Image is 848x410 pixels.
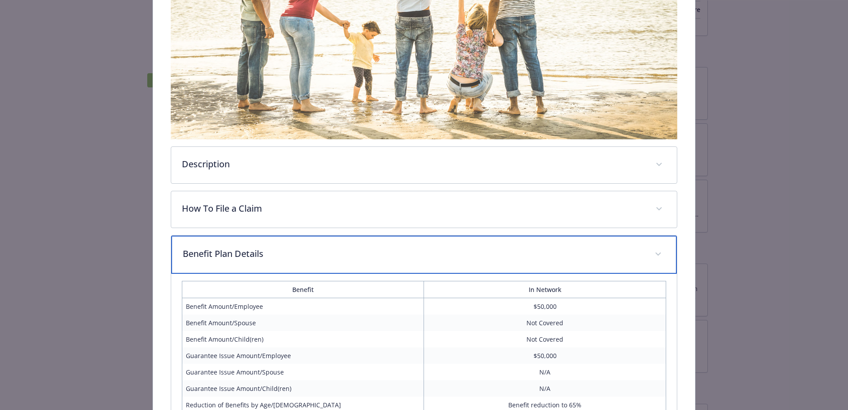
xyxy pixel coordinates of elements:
[182,158,645,171] p: Description
[424,364,666,380] td: N/A
[182,281,424,298] th: Benefit
[171,147,677,183] div: Description
[424,380,666,397] td: N/A
[183,247,644,260] p: Benefit Plan Details
[182,364,424,380] td: Guarantee Issue Amount/Spouse
[182,298,424,315] td: Benefit Amount/Employee
[424,298,666,315] td: $50,000
[424,315,666,331] td: Not Covered
[182,331,424,347] td: Benefit Amount/Child(ren)
[171,191,677,228] div: How To File a Claim
[171,236,677,274] div: Benefit Plan Details
[424,347,666,364] td: $50,000
[182,380,424,397] td: Guarantee Issue Amount/Child(ren)
[424,331,666,347] td: Not Covered
[182,315,424,331] td: Benefit Amount/Spouse
[182,202,645,215] p: How To File a Claim
[424,281,666,298] th: In Network
[182,347,424,364] td: Guarantee Issue Amount/Employee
